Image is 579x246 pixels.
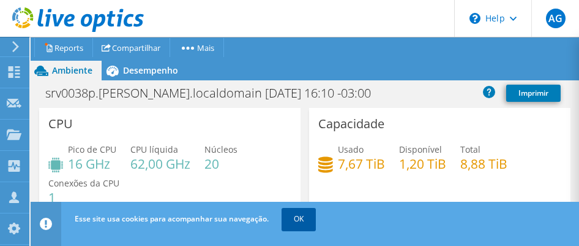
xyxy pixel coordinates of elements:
span: Usado [338,144,364,155]
h4: 1,20 TiB [399,157,446,171]
span: Núcleos [204,144,237,155]
h4: 1 [48,191,119,204]
h4: 7,67 TiB [338,157,385,171]
span: Esse site usa cookies para acompanhar sua navegação. [75,213,269,224]
span: Ambiente [52,64,92,76]
span: Conexões da CPU [48,177,119,189]
span: Desempenho [123,64,178,76]
span: AG [546,9,566,28]
h4: 8,88 TiB [460,157,507,171]
svg: \n [469,13,480,24]
h4: 62,00 GHz [130,157,190,171]
h3: Capacidade [318,117,384,131]
h4: 16 GHz [68,157,116,171]
h1: srv0038p.[PERSON_NAME].localdomain [DATE] 16:10 -03:00 [40,86,390,100]
a: Imprimir [506,85,561,102]
h3: CPU [48,117,73,131]
span: CPU líquida [130,144,178,155]
span: Total [460,144,480,155]
a: Mais [170,38,224,57]
span: Disponível [399,144,442,155]
h4: 20 [204,157,237,171]
a: OK [282,208,316,230]
a: Reports [34,38,93,57]
span: Pico de CPU [68,144,116,155]
a: Compartilhar [92,38,170,57]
